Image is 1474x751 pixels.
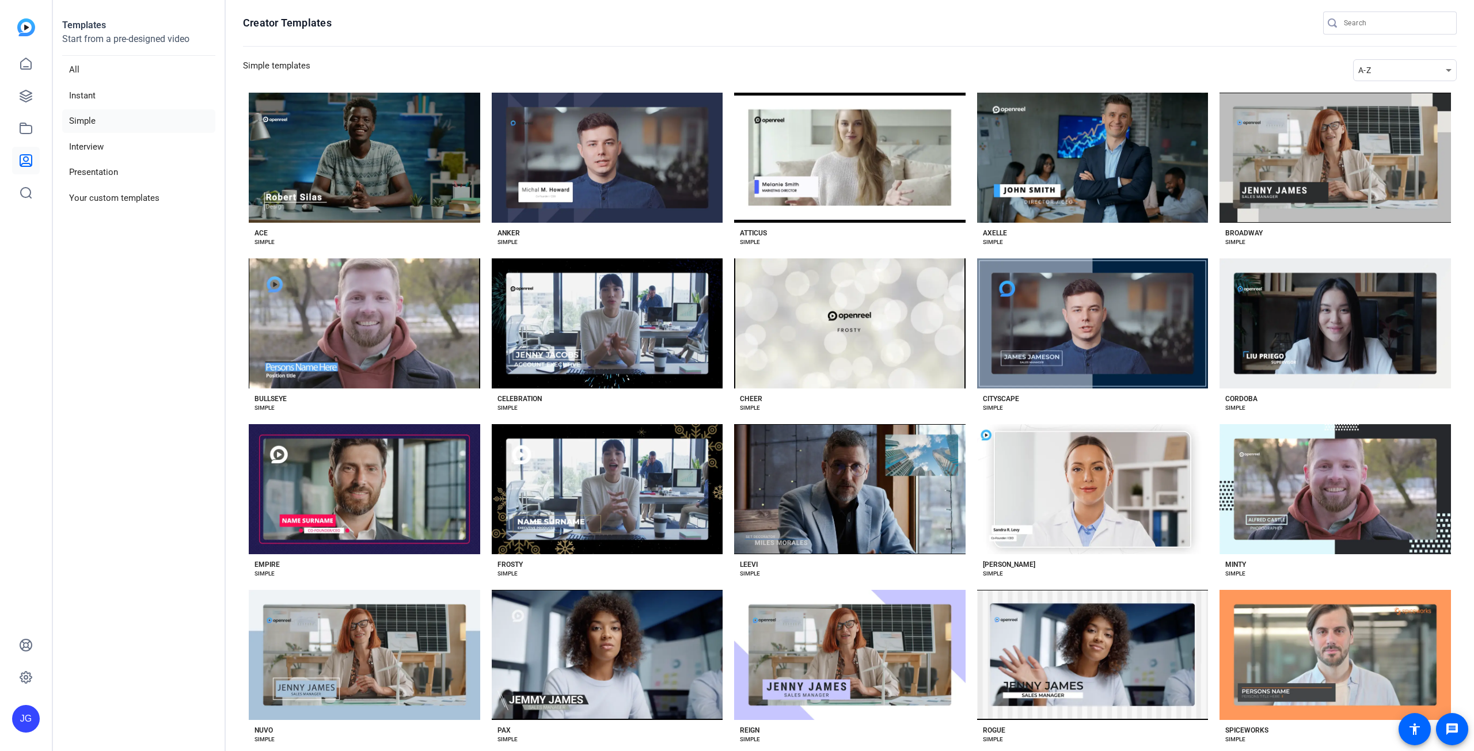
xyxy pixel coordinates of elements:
[734,258,966,388] button: Template image
[254,726,273,735] div: NUVO
[254,228,268,238] div: ACE
[977,93,1209,223] button: Template image
[1445,722,1459,736] mat-icon: message
[492,93,723,223] button: Template image
[983,228,1007,238] div: AXELLE
[1220,258,1451,388] button: Template image
[1408,722,1422,736] mat-icon: accessibility
[734,424,966,554] button: Template image
[62,161,215,184] li: Presentation
[249,590,480,720] button: Template image
[1344,16,1448,30] input: Search
[1225,403,1245,413] div: SIMPLE
[740,238,760,247] div: SIMPLE
[62,135,215,159] li: Interview
[62,58,215,82] li: All
[497,560,523,569] div: FROSTY
[497,228,520,238] div: ANKER
[1225,560,1246,569] div: MINTY
[497,403,518,413] div: SIMPLE
[249,424,480,554] button: Template image
[740,735,760,744] div: SIMPLE
[983,735,1003,744] div: SIMPLE
[1225,394,1258,403] div: CORDOBA
[497,726,511,735] div: PAX
[983,569,1003,578] div: SIMPLE
[497,569,518,578] div: SIMPLE
[254,394,287,403] div: BULLSEYE
[983,726,1005,735] div: ROGUE
[254,403,275,413] div: SIMPLE
[1225,726,1268,735] div: SPICEWORKS
[740,403,760,413] div: SIMPLE
[1225,569,1245,578] div: SIMPLE
[12,705,40,733] div: JG
[740,394,762,403] div: CHEER
[62,20,106,31] strong: Templates
[983,403,1003,413] div: SIMPLE
[243,59,310,81] h3: Simple templates
[977,424,1209,554] button: Template image
[977,590,1209,720] button: Template image
[249,258,480,388] button: Template image
[1358,66,1371,75] span: A-Z
[1220,93,1451,223] button: Template image
[497,238,518,247] div: SIMPLE
[1220,424,1451,554] button: Template image
[1220,590,1451,720] button: Template image
[740,560,758,569] div: LEEVI
[62,109,215,133] li: Simple
[254,735,275,744] div: SIMPLE
[734,590,966,720] button: Template image
[62,186,215,210] li: Your custom templates
[977,258,1209,388] button: Template image
[983,394,1019,403] div: CITYSCAPE
[492,590,723,720] button: Template image
[497,735,518,744] div: SIMPLE
[254,560,280,569] div: EMPIRE
[1225,735,1245,744] div: SIMPLE
[740,228,767,238] div: ATTICUS
[740,569,760,578] div: SIMPLE
[249,93,480,223] button: Template image
[17,18,35,36] img: blue-gradient.svg
[740,726,759,735] div: REIGN
[243,16,332,30] h1: Creator Templates
[734,93,966,223] button: Template image
[497,394,542,403] div: CELEBRATION
[62,84,215,108] li: Instant
[254,238,275,247] div: SIMPLE
[62,32,215,56] p: Start from a pre-designed video
[983,560,1035,569] div: [PERSON_NAME]
[492,424,723,554] button: Template image
[1225,238,1245,247] div: SIMPLE
[1225,228,1263,238] div: BROADWAY
[492,258,723,388] button: Template image
[983,238,1003,247] div: SIMPLE
[254,569,275,578] div: SIMPLE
